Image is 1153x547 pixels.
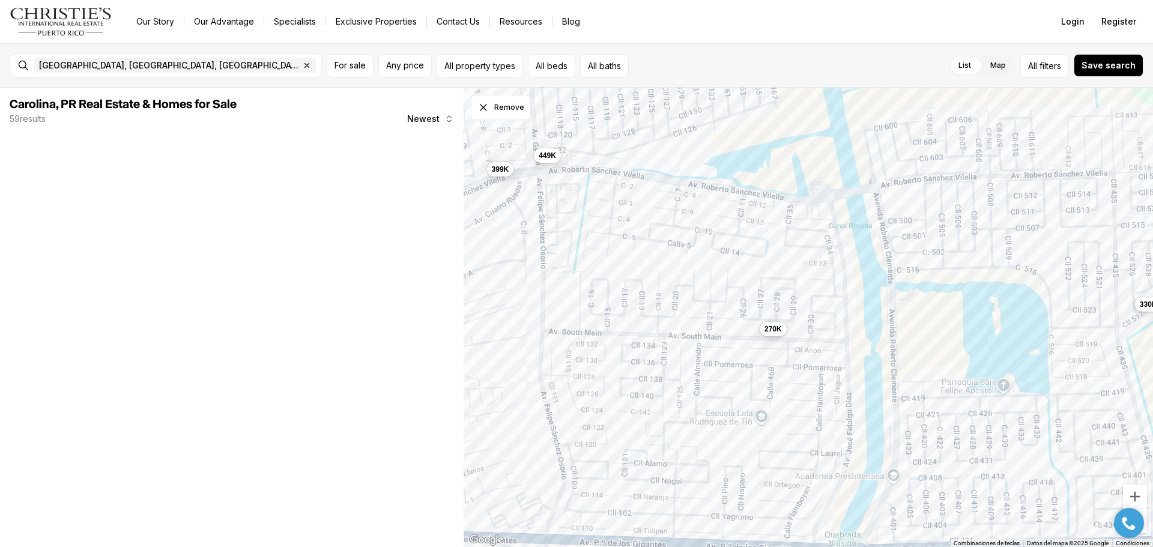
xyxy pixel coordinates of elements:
[127,13,184,30] a: Our Story
[326,13,426,30] a: Exclusive Properties
[949,55,981,76] label: List
[1074,54,1143,77] button: Save search
[184,13,264,30] a: Our Advantage
[1094,10,1143,34] button: Register
[334,61,366,70] span: For sale
[437,54,523,77] button: All property types
[539,151,556,160] span: 449K
[327,54,374,77] button: For sale
[1020,54,1069,77] button: Allfilters
[1040,59,1061,72] span: filters
[10,114,46,124] p: 59 results
[552,13,590,30] a: Blog
[580,54,629,77] button: All baths
[1101,17,1136,26] span: Register
[427,13,489,30] button: Contact Us
[534,148,561,163] button: 449K
[490,13,552,30] a: Resources
[1061,17,1085,26] span: Login
[981,55,1015,76] label: Map
[1082,61,1136,70] span: Save search
[1027,540,1109,546] span: Datos del mapa ©2025 Google
[492,165,509,174] span: 399K
[471,95,531,120] button: Dismiss drawing
[1054,10,1092,34] button: Login
[528,54,575,77] button: All beds
[264,13,325,30] a: Specialists
[487,162,514,177] button: 399K
[10,98,237,110] span: Carolina, PR Real Estate & Homes for Sale
[407,114,440,124] span: Newest
[764,324,782,334] span: 270K
[400,107,461,131] button: Newest
[1028,59,1037,72] span: All
[386,61,424,70] span: Any price
[378,54,432,77] button: Any price
[39,61,300,70] span: [GEOGRAPHIC_DATA], [GEOGRAPHIC_DATA], [GEOGRAPHIC_DATA]
[10,7,112,36] img: logo
[1123,485,1147,509] button: Acercar
[760,322,787,336] button: 270K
